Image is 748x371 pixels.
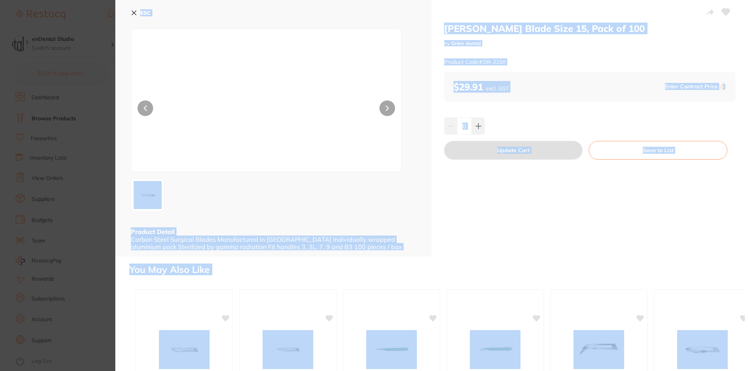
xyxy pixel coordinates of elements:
[444,141,582,160] button: Update Cart
[486,85,509,92] span: excl. GST
[470,330,520,369] img: Kai Disposable Scalpel Size 12, Pack of 20
[444,40,736,46] small: by
[140,9,151,16] b: ESC
[131,236,416,250] div: Carbon Steel Surgical Blades Manufactured in [GEOGRAPHIC_DATA] Individually wrapped aluminium pac...
[677,330,728,369] img: Aesculap Sterile Scalpel Blade - BB523, 10-Pack
[131,228,175,236] b: Product Detail
[573,330,624,369] img: Aesculap Sterile Scalpel Blade - BB542, 1-Pack
[444,23,736,34] h2: [PERSON_NAME] Blade Size 15, Pack of 100
[131,6,151,19] button: ESC
[159,330,210,369] img: Kai Scalpel Blade Size 10, Pack of 100
[263,330,313,369] img: Kai Scalpel Blade Size 11, Pack of 100
[720,84,726,90] label: i
[444,59,506,65] small: Product Code: KSB-215X
[589,141,727,160] button: Save to List
[366,330,417,369] img: Kai Disposable Scalpel Size 15, Pack of 20
[453,81,509,93] b: $29.91
[129,264,745,275] h2: You May Also Like
[134,181,162,209] img: LTM0OTY5
[663,83,720,90] button: Enter Contract Price
[451,40,481,46] a: Orien dental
